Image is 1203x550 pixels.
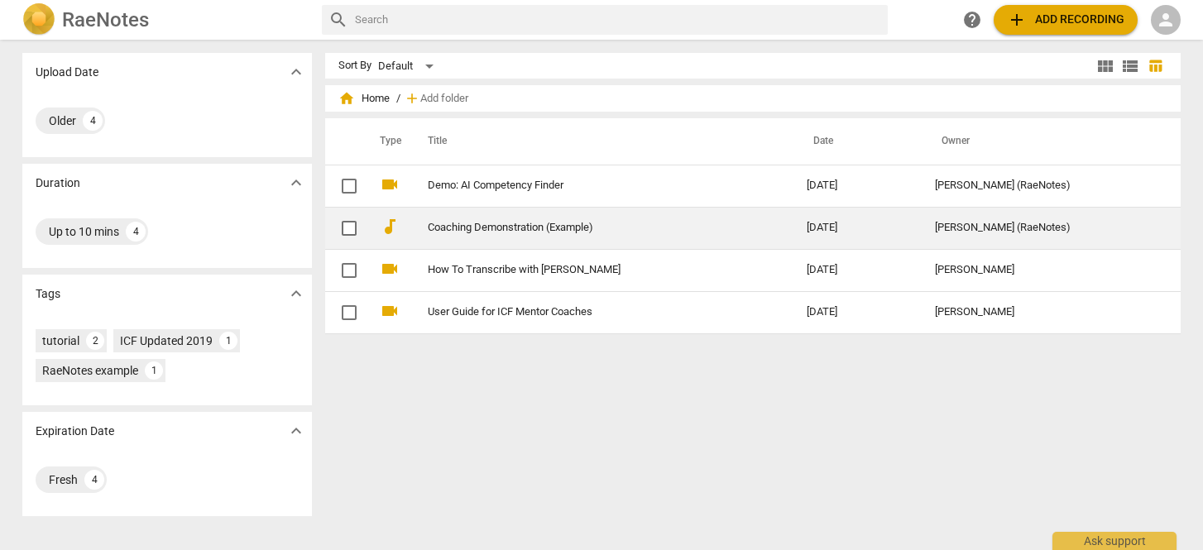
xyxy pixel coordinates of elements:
[367,118,408,165] th: Type
[83,111,103,131] div: 4
[62,8,149,31] h2: RaeNotes
[36,175,80,192] p: Duration
[22,3,309,36] a: LogoRaeNotes
[36,285,60,303] p: Tags
[793,165,922,207] td: [DATE]
[1093,54,1118,79] button: Tile view
[1007,10,1124,30] span: Add recording
[36,64,98,81] p: Upload Date
[935,222,1150,234] div: [PERSON_NAME] (RaeNotes)
[793,291,922,333] td: [DATE]
[380,175,400,194] span: videocam
[286,284,306,304] span: expand_more
[935,179,1150,192] div: [PERSON_NAME] (RaeNotes)
[428,222,747,234] a: Coaching Demonstration (Example)
[86,332,104,350] div: 2
[428,264,747,276] a: How To Transcribe with [PERSON_NAME]
[380,259,400,279] span: videocam
[286,173,306,193] span: expand_more
[428,306,747,318] a: User Guide for ICF Mentor Coaches
[328,10,348,30] span: search
[284,60,309,84] button: Show more
[284,418,309,443] button: Show more
[49,112,76,129] div: Older
[338,90,355,107] span: home
[42,332,79,349] div: tutorial
[793,118,922,165] th: Date
[420,93,468,105] span: Add folder
[994,5,1138,35] button: Upload
[338,90,390,107] span: Home
[49,471,78,488] div: Fresh
[286,421,306,441] span: expand_more
[284,281,309,306] button: Show more
[286,62,306,82] span: expand_more
[1052,532,1177,550] div: Ask support
[404,90,420,107] span: add
[22,3,55,36] img: Logo
[84,470,104,490] div: 4
[1095,56,1115,76] span: view_module
[380,217,400,237] span: audiotrack
[380,301,400,321] span: videocam
[145,361,163,380] div: 1
[126,222,146,242] div: 4
[922,118,1163,165] th: Owner
[355,7,881,33] input: Search
[1143,54,1167,79] button: Table view
[793,207,922,249] td: [DATE]
[408,118,793,165] th: Title
[338,60,371,72] div: Sort By
[1156,10,1176,30] span: person
[962,10,982,30] span: help
[284,170,309,195] button: Show more
[935,264,1150,276] div: [PERSON_NAME]
[120,332,213,349] div: ICF Updated 2019
[36,423,114,440] p: Expiration Date
[378,53,439,79] div: Default
[42,362,138,379] div: RaeNotes example
[396,93,400,105] span: /
[49,223,119,240] div: Up to 10 mins
[428,179,747,192] a: Demo: AI Competency Finder
[1007,10,1027,30] span: add
[793,249,922,291] td: [DATE]
[957,5,987,35] a: Help
[1118,54,1143,79] button: List view
[1120,56,1140,76] span: view_list
[219,332,237,350] div: 1
[935,306,1150,318] div: [PERSON_NAME]
[1148,58,1163,74] span: table_chart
